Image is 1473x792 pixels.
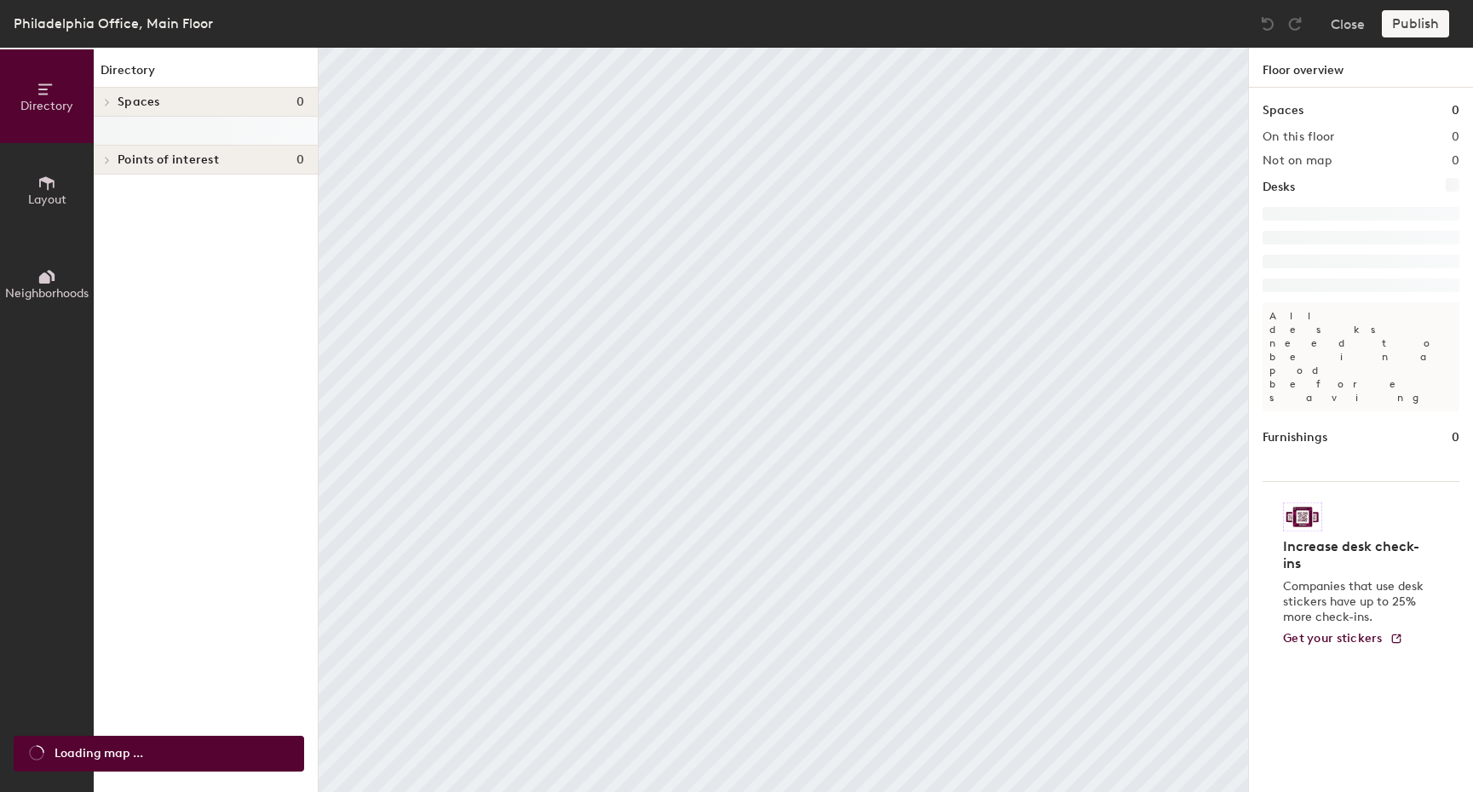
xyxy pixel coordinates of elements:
[94,61,318,88] h1: Directory
[1263,178,1295,197] h1: Desks
[1452,130,1459,144] h2: 0
[28,192,66,207] span: Layout
[1286,15,1303,32] img: Redo
[14,13,213,34] div: Philadelphia Office, Main Floor
[1283,538,1429,572] h4: Increase desk check-ins
[118,95,160,109] span: Spaces
[1263,428,1327,447] h1: Furnishings
[20,99,73,113] span: Directory
[296,95,304,109] span: 0
[1452,154,1459,168] h2: 0
[1263,130,1335,144] h2: On this floor
[1452,101,1459,120] h1: 0
[5,286,89,301] span: Neighborhoods
[1283,632,1403,646] a: Get your stickers
[1263,154,1332,168] h2: Not on map
[296,153,304,167] span: 0
[1331,10,1365,37] button: Close
[1452,428,1459,447] h1: 0
[319,48,1248,792] canvas: Map
[1283,502,1322,531] img: Sticker logo
[1283,579,1429,625] p: Companies that use desk stickers have up to 25% more check-ins.
[1263,302,1459,411] p: All desks need to be in a pod before saving
[118,153,219,167] span: Points of interest
[55,744,143,763] span: Loading map ...
[1283,631,1383,646] span: Get your stickers
[1249,48,1473,88] h1: Floor overview
[1259,15,1276,32] img: Undo
[1263,101,1303,120] h1: Spaces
